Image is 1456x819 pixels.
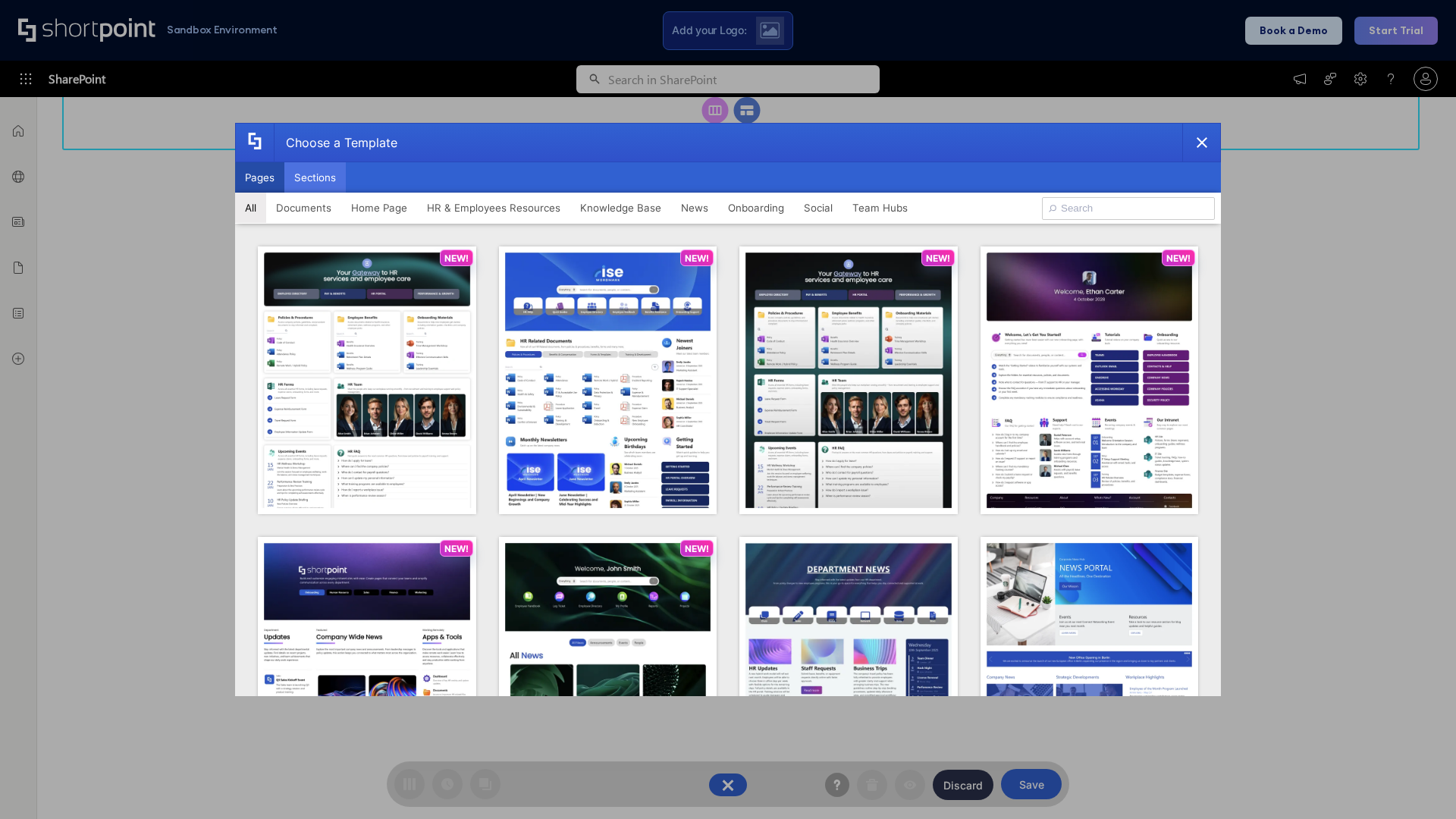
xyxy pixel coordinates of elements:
p: NEW! [685,543,709,554]
button: Documents [266,193,341,223]
input: Search [1042,197,1215,220]
div: Choose a Template [274,124,397,162]
button: Social [794,193,843,223]
p: NEW! [1166,253,1191,264]
p: NEW! [926,253,950,264]
button: News [671,193,718,223]
button: Knowledge Base [570,193,671,223]
button: All [235,193,266,223]
div: template selector [235,123,1221,696]
iframe: Chat Widget [1380,746,1456,819]
button: HR & Employees Resources [417,193,570,223]
button: Team Hubs [843,193,918,223]
p: NEW! [444,253,469,264]
button: Onboarding [718,193,794,223]
button: Home Page [341,193,417,223]
p: NEW! [685,253,709,264]
button: Pages [235,162,284,193]
button: Sections [284,162,346,193]
p: NEW! [444,543,469,554]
